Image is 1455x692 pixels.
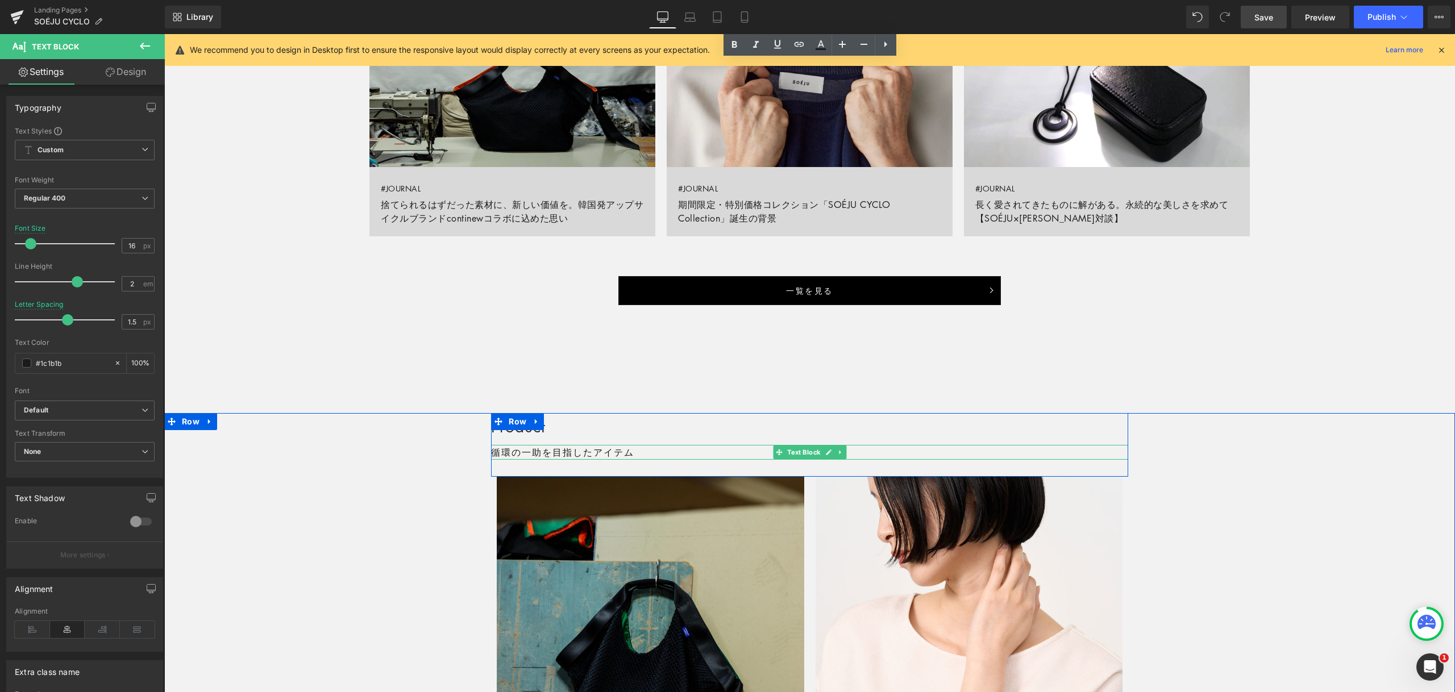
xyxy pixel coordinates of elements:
[15,430,155,437] div: Text Transform
[1428,6,1450,28] button: More
[1354,6,1423,28] button: Publish
[15,516,119,528] div: Enable
[143,242,153,249] span: px
[205,133,491,202] a: #JOURNAL捨てられるはずだった素材に、新しい価値を。韓国発アップサイクルブランドcontinewコラボに込めた思い
[502,133,788,202] a: #JOURNAL期間限定・特別価格コレクション「SOÉJU CYCLO Collection」誕生の背景
[143,280,153,287] span: em
[15,224,46,232] div: Font Size
[38,145,64,155] b: Custom
[15,379,38,396] span: Row
[327,379,964,405] h2: Product
[811,148,851,160] span: #JOURNAL
[342,379,365,396] span: Row
[1416,653,1444,681] iframe: Intercom live chat
[186,12,213,22] span: Library
[60,550,106,560] p: More settings
[365,379,380,396] a: Expand / Collapse
[1367,12,1396,22] span: Publish
[1381,43,1428,57] a: Learn more
[34,17,90,26] span: SOÉJU CYCLO
[1305,11,1336,23] span: Preview
[24,194,66,202] b: Regular 400
[15,126,155,135] div: Text Styles
[622,251,669,262] span: 一覧を見る
[165,6,221,28] a: New Library
[1254,11,1273,23] span: Save
[15,661,80,677] div: Extra class name
[15,176,155,184] div: Font Weight
[24,406,48,415] i: Default
[127,353,154,373] div: %
[514,148,554,160] span: #JOURNAL
[649,6,676,28] a: Desktop
[15,262,155,270] div: Line Height
[1186,6,1209,28] button: Undo
[15,301,64,309] div: Letter Spacing
[217,148,256,160] span: #JOURNAL
[621,411,658,425] span: Text Block
[15,578,53,594] div: Alignment
[15,387,155,395] div: Font
[1291,6,1349,28] a: Preview
[190,44,710,56] p: We recommend you to design in Desktop first to ensure the responsive layout would display correct...
[24,447,41,456] b: None
[34,6,165,15] a: Landing Pages
[800,133,1086,202] a: #JOURNAL長く愛されてきたものに解がある。永続的な美しさを求めて【SOÉJU×[PERSON_NAME]対談】
[731,6,758,28] a: Mobile
[85,59,167,85] a: Design
[38,379,53,396] a: Expand / Collapse
[32,42,79,51] span: Text Block
[143,318,153,326] span: px
[15,607,155,615] div: Alignment
[7,541,163,568] button: More settings
[36,357,109,369] input: Color
[670,411,682,425] a: Expand / Collapse
[15,487,65,503] div: Text Shadow
[676,6,704,28] a: Laptop
[15,97,61,112] div: Typography
[1440,653,1449,662] span: 1
[454,242,836,271] a: 一覧を見る
[704,6,731,28] a: Tablet
[1213,6,1236,28] button: Redo
[15,339,155,347] div: Text Color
